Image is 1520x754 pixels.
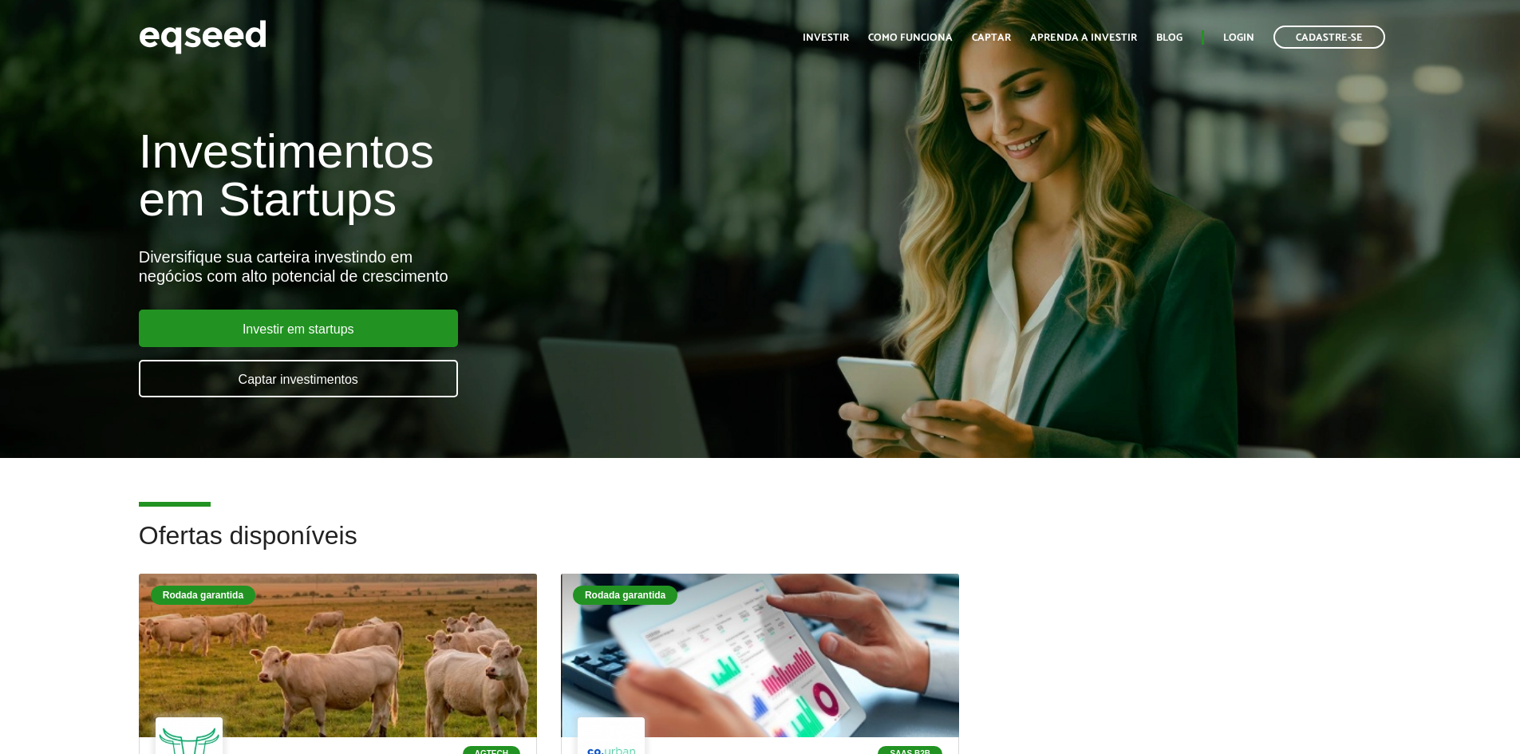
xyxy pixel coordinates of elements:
[139,16,266,58] img: EqSeed
[139,247,875,286] div: Diversifique sua carteira investindo em negócios com alto potencial de crescimento
[1273,26,1385,49] a: Cadastre-se
[573,586,677,605] div: Rodada garantida
[139,310,458,347] a: Investir em startups
[1223,33,1254,43] a: Login
[1030,33,1137,43] a: Aprenda a investir
[139,522,1382,574] h2: Ofertas disponíveis
[1156,33,1182,43] a: Blog
[151,586,255,605] div: Rodada garantida
[803,33,849,43] a: Investir
[139,360,458,397] a: Captar investimentos
[139,128,875,223] h1: Investimentos em Startups
[972,33,1011,43] a: Captar
[868,33,953,43] a: Como funciona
